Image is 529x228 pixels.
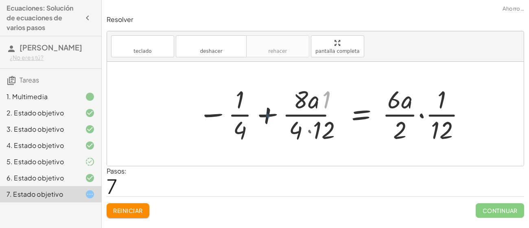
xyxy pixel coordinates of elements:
[85,108,95,118] i: Task finished and correct.
[107,15,133,24] font: Resolver
[116,39,170,47] font: teclado
[85,173,95,183] i: Task finished and correct.
[251,39,305,47] font: rehacer
[503,5,524,12] font: Ahorro…
[7,190,63,198] font: 7. Estado objetivo
[85,124,95,134] i: Task finished and correct.
[200,48,222,54] font: deshacer
[7,157,64,166] font: 5. Estado objetivo
[7,125,64,133] font: 3. Estado objetivo
[85,157,95,167] i: Task finished and part of it marked as correct.
[315,48,360,54] font: pantalla completa
[7,141,64,150] font: 4. Estado objetivo
[107,203,149,218] button: Reiniciar
[180,39,242,47] font: deshacer
[85,92,95,102] i: Task finished.
[176,35,247,57] button: deshacerdeshacer
[133,48,151,54] font: teclado
[85,189,95,199] i: Task started.
[107,167,127,175] font: Pasos:
[7,92,48,101] font: 1. Multimedia
[246,35,309,57] button: rehacerrehacer
[7,4,73,32] font: Ecuaciones: Solución de ecuaciones de varios pasos
[10,54,44,61] font: ¿No eres tú?
[269,48,287,54] font: rehacer
[7,174,64,182] font: 6. Estado objetivo
[20,43,82,52] font: [PERSON_NAME]
[20,76,39,84] font: Tareas
[107,174,117,198] font: 7
[113,207,142,214] font: Reiniciar
[7,109,64,117] font: 2. Estado objetivo
[111,35,174,57] button: tecladoteclado
[85,141,95,150] i: Task finished and correct.
[311,35,364,57] button: pantalla completa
